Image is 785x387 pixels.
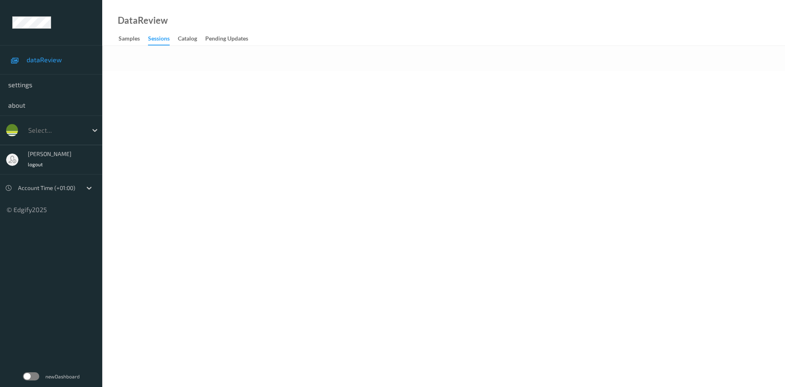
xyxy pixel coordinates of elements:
[119,34,140,45] div: Samples
[205,33,256,45] a: pending updates
[148,34,170,45] div: Sessions
[118,16,168,25] div: dataReview
[148,33,178,45] a: Sessions
[178,33,205,45] a: catalog
[178,34,197,45] div: catalog
[205,34,248,45] div: pending updates
[119,33,148,45] a: Samples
